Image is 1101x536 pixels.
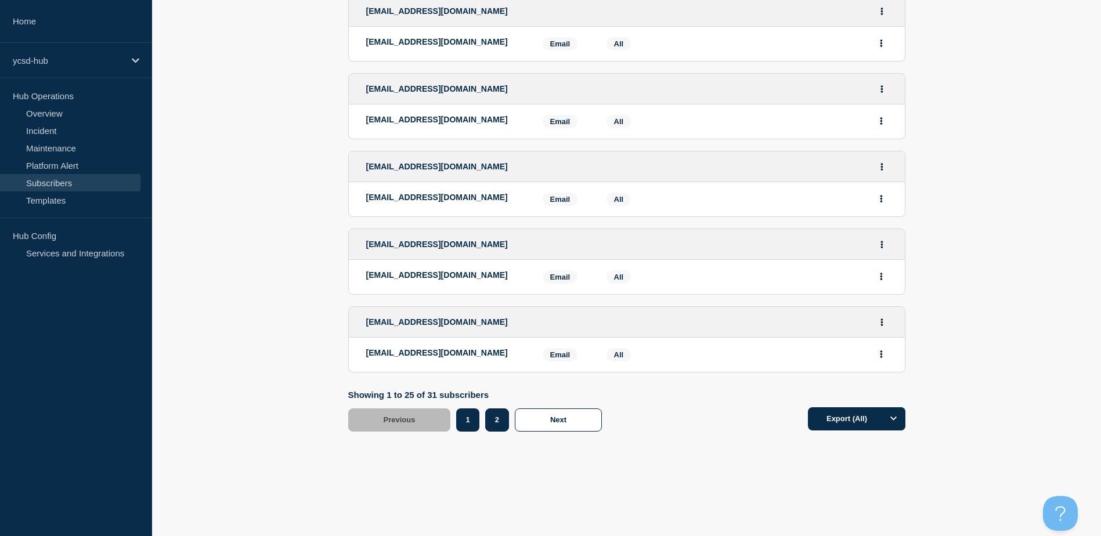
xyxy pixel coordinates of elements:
button: Actions [875,313,889,331]
span: [EMAIL_ADDRESS][DOMAIN_NAME] [366,317,508,327]
span: All [614,117,624,126]
span: [EMAIL_ADDRESS][DOMAIN_NAME] [366,84,508,93]
button: Actions [874,190,889,208]
button: Previous [348,408,451,432]
span: Email [543,270,578,284]
p: Showing 1 to 25 of 31 subscribers [348,390,608,400]
p: [EMAIL_ADDRESS][DOMAIN_NAME] [366,348,525,357]
span: All [614,273,624,281]
p: ycsd-hub [13,56,124,66]
button: Export (All) [808,407,905,430]
span: All [614,350,624,359]
button: 2 [485,408,509,432]
p: [EMAIL_ADDRESS][DOMAIN_NAME] [366,115,525,124]
iframe: Help Scout Beacon - Open [1043,496,1078,531]
button: Options [882,407,905,430]
p: [EMAIL_ADDRESS][DOMAIN_NAME] [366,270,525,280]
button: Actions [875,2,889,20]
p: [EMAIL_ADDRESS][DOMAIN_NAME] [366,193,525,202]
button: Actions [875,158,889,176]
span: Previous [384,415,416,424]
button: Actions [874,112,889,130]
button: Next [515,408,602,432]
button: Actions [874,267,889,285]
span: [EMAIL_ADDRESS][DOMAIN_NAME] [366,240,508,249]
span: Next [550,415,566,424]
span: Email [543,115,578,128]
span: [EMAIL_ADDRESS][DOMAIN_NAME] [366,162,508,171]
span: All [614,195,624,204]
p: [EMAIL_ADDRESS][DOMAIN_NAME] [366,37,525,46]
span: All [614,39,624,48]
span: Email [543,348,578,361]
span: Email [543,37,578,50]
button: Actions [875,236,889,253]
button: 1 [456,408,479,432]
button: Actions [874,345,889,363]
button: Actions [875,80,889,98]
span: Email [543,193,578,206]
button: Actions [874,34,889,52]
span: [EMAIL_ADDRESS][DOMAIN_NAME] [366,6,508,16]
